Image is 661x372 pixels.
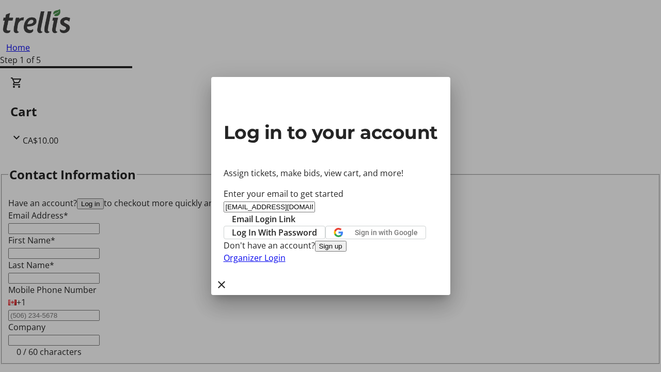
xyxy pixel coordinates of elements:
button: Sign up [315,241,347,252]
p: Assign tickets, make bids, view cart, and more! [224,167,438,179]
div: Don't have an account? [224,239,438,252]
button: Close [211,274,232,295]
label: Enter your email to get started [224,188,343,199]
button: Log In With Password [224,226,325,239]
span: Email Login Link [232,213,295,225]
a: Organizer Login [224,252,286,263]
button: Sign in with Google [325,226,426,239]
button: Email Login Link [224,213,304,225]
span: Sign in with Google [355,228,418,237]
h2: Log in to your account [224,118,438,146]
span: Log In With Password [232,226,317,239]
input: Email Address [224,202,315,212]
